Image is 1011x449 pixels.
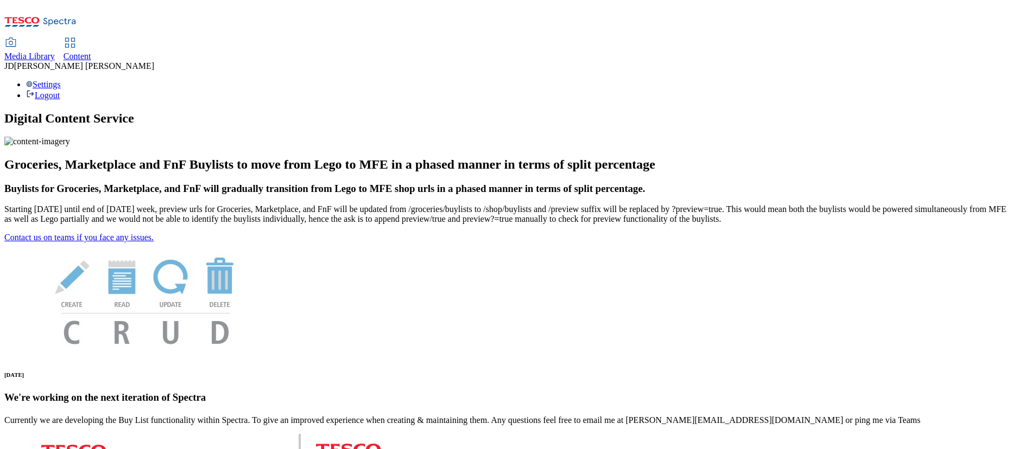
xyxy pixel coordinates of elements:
h3: Buylists for Groceries, Marketplace, and FnF will gradually transition from Lego to MFE shop urls... [4,183,1007,195]
img: content-imagery [4,137,70,146]
p: Starting [DATE] until end of [DATE] week, preview urls for Groceries, Marketplace, and FnF will b... [4,204,1007,224]
a: Contact us on teams if you face any issues. [4,233,154,242]
img: News Image [4,242,287,356]
h6: [DATE] [4,371,1007,378]
h2: Groceries, Marketplace and FnF Buylists to move from Lego to MFE in a phased manner in terms of s... [4,157,1007,172]
a: Content [64,39,91,61]
span: Media Library [4,52,55,61]
span: Content [64,52,91,61]
p: Currently we are developing the Buy List functionality within Spectra. To give an improved experi... [4,415,1007,425]
a: Media Library [4,39,55,61]
h1: Digital Content Service [4,111,1007,126]
span: JD [4,61,14,70]
span: [PERSON_NAME] [PERSON_NAME] [14,61,154,70]
h3: We're working on the next iteration of Spectra [4,392,1007,403]
a: Logout [26,91,60,100]
a: Settings [26,80,61,89]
